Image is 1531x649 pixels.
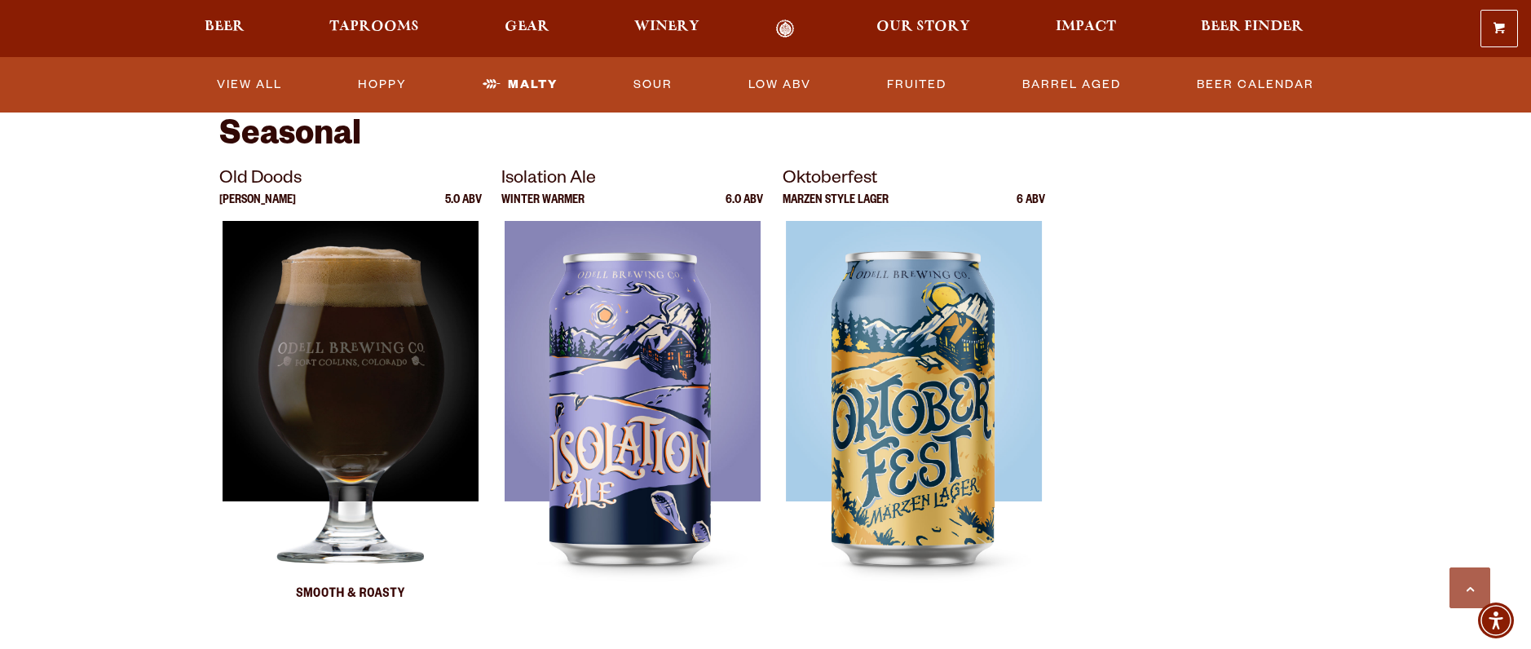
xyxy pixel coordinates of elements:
a: Winery [624,20,710,38]
p: 5.0 ABV [445,195,482,221]
a: Fruited [880,66,953,104]
p: [PERSON_NAME] [219,195,296,221]
p: Winter Warmer [501,195,585,221]
p: 6 ABV [1017,195,1045,221]
span: Taprooms [329,20,419,33]
a: Gear [494,20,560,38]
a: Low ABV [742,66,818,104]
a: Beer [194,20,255,38]
img: Isolation Ale [504,221,760,629]
span: Beer Finder [1201,20,1304,33]
p: 6.0 ABV [726,195,763,221]
div: Accessibility Menu [1478,603,1514,638]
a: Barrel Aged [1016,66,1127,104]
p: Oktoberfest [783,166,1045,195]
a: Beer Calendar [1190,66,1321,104]
a: Impact [1045,20,1127,38]
img: Oktoberfest [786,221,1042,629]
span: Our Story [876,20,970,33]
p: Old Doods [219,166,482,195]
span: Beer [205,20,245,33]
a: Old Doods [PERSON_NAME] 5.0 ABV Old Doods Old Doods [219,166,482,629]
img: Old Doods [223,221,479,629]
span: Impact [1056,20,1116,33]
span: Gear [505,20,549,33]
p: Marzen Style Lager [783,195,889,221]
a: Odell Home [754,20,815,38]
a: Hoppy [351,66,413,104]
a: Malty [476,66,564,104]
a: Scroll to top [1449,567,1490,608]
h2: Seasonal [219,118,1312,157]
a: Sour [627,66,679,104]
a: Taprooms [319,20,430,38]
a: View All [210,66,289,104]
a: Oktoberfest Marzen Style Lager 6 ABV Oktoberfest Oktoberfest [783,166,1045,629]
span: Winery [634,20,699,33]
p: Isolation Ale [501,166,764,195]
a: Beer Finder [1190,20,1314,38]
a: Our Story [866,20,981,38]
a: Isolation Ale Winter Warmer 6.0 ABV Isolation Ale Isolation Ale [501,166,764,629]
